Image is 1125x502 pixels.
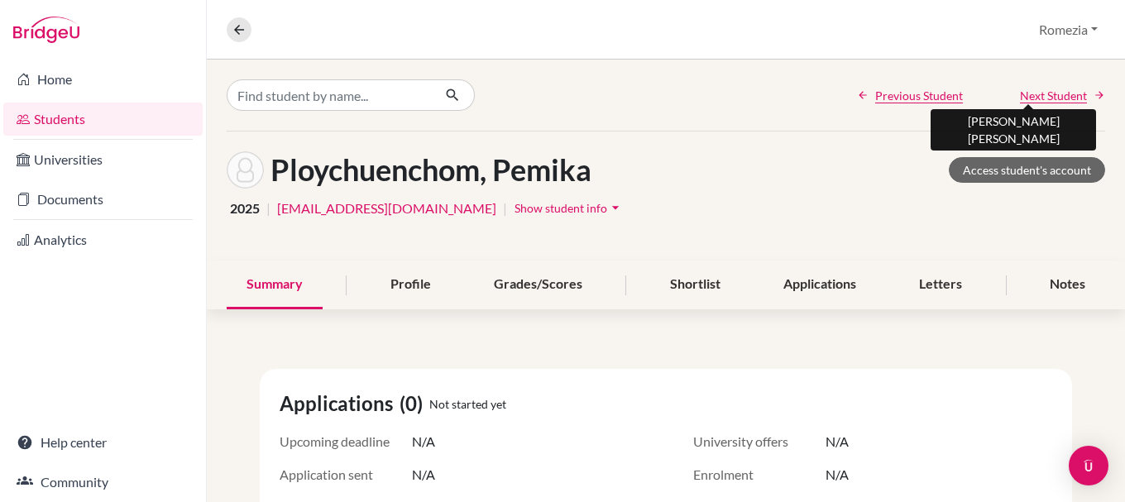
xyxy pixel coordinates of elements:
[826,465,849,485] span: N/A
[3,63,203,96] a: Home
[693,465,826,485] span: Enrolment
[3,143,203,176] a: Universities
[270,152,591,188] h1: Ploychuenchom, Pemika
[371,261,451,309] div: Profile
[515,201,607,215] span: Show student info
[277,198,496,218] a: [EMAIL_ADDRESS][DOMAIN_NAME]
[227,79,432,111] input: Find student by name...
[230,198,260,218] span: 2025
[227,151,264,189] img: Pemika Ploychuenchom's avatar
[857,87,963,104] a: Previous Student
[227,261,323,309] div: Summary
[13,17,79,43] img: Bridge-U
[3,223,203,256] a: Analytics
[400,389,429,418] span: (0)
[503,198,507,218] span: |
[474,261,602,309] div: Grades/Scores
[899,261,982,309] div: Letters
[3,183,203,216] a: Documents
[1020,87,1087,104] span: Next Student
[764,261,876,309] div: Applications
[875,87,963,104] span: Previous Student
[1032,14,1105,45] button: Romezia
[3,103,203,136] a: Students
[650,261,740,309] div: Shortlist
[266,198,270,218] span: |
[412,432,435,452] span: N/A
[826,432,849,452] span: N/A
[931,109,1096,151] div: [PERSON_NAME] [PERSON_NAME]
[3,466,203,499] a: Community
[514,195,625,221] button: Show student infoarrow_drop_down
[1030,261,1105,309] div: Notes
[429,395,506,413] span: Not started yet
[412,465,435,485] span: N/A
[1069,446,1108,485] div: Open Intercom Messenger
[280,389,400,418] span: Applications
[280,465,412,485] span: Application sent
[1020,87,1105,104] a: Next Student
[3,426,203,459] a: Help center
[607,199,624,216] i: arrow_drop_down
[949,157,1105,183] a: Access student's account
[693,432,826,452] span: University offers
[280,432,412,452] span: Upcoming deadline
